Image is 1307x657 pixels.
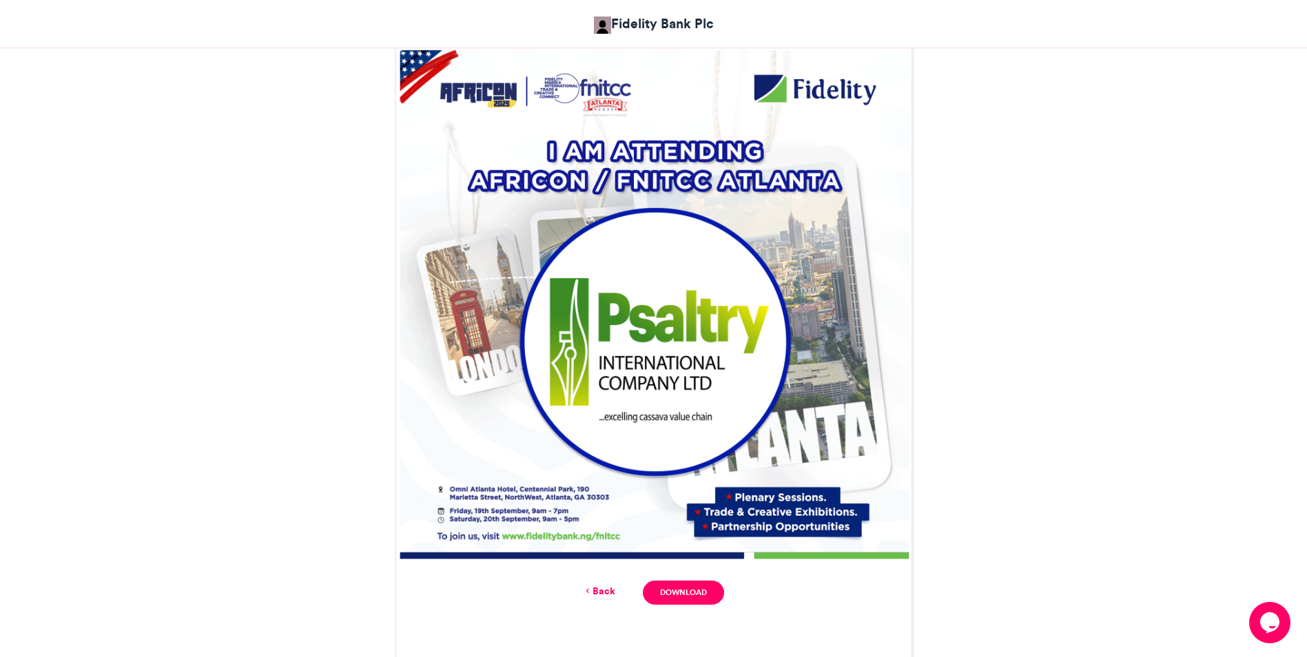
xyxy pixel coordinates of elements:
a: Fidelity Bank Plc [594,14,714,34]
a: Download [643,581,723,605]
img: Entry download [396,48,912,563]
iframe: chat widget [1249,602,1293,643]
a: Back [583,584,615,598]
img: Fidelity Bank [594,17,611,34]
